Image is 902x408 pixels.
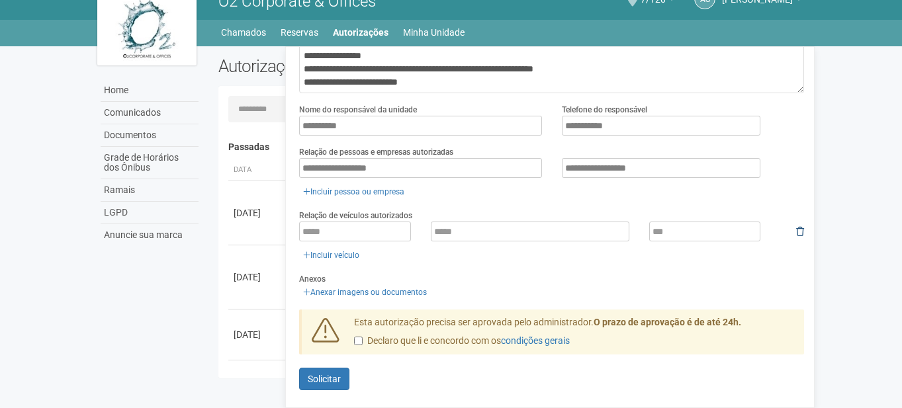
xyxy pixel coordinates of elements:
[403,23,465,42] a: Minha Unidade
[101,79,199,102] a: Home
[234,328,283,341] div: [DATE]
[228,142,795,152] h4: Passadas
[228,159,288,181] th: Data
[101,147,199,179] a: Grade de Horários dos Ônibus
[234,206,283,220] div: [DATE]
[299,368,349,390] button: Solicitar
[218,56,502,76] h2: Autorizações
[281,23,318,42] a: Reservas
[299,146,453,158] label: Relação de pessoas e empresas autorizadas
[299,210,412,222] label: Relação de veículos autorizados
[101,124,199,147] a: Documentos
[594,317,741,327] strong: O prazo de aprovação é de até 24h.
[333,23,388,42] a: Autorizações
[299,104,417,116] label: Nome do responsável da unidade
[299,184,408,199] a: Incluir pessoa ou empresa
[101,179,199,202] a: Ramais
[344,316,805,354] div: Esta autorização precisa ser aprovada pelo administrador.
[562,104,647,116] label: Telefone do responsável
[234,270,283,284] div: [DATE]
[221,23,266,42] a: Chamados
[299,273,326,285] label: Anexos
[101,202,199,224] a: LGPD
[796,227,804,236] i: Remover
[308,374,341,384] span: Solicitar
[501,335,570,346] a: condições gerais
[101,102,199,124] a: Comunicados
[101,224,199,246] a: Anuncie sua marca
[354,337,363,345] input: Declaro que li e concordo com oscondições gerais
[299,285,431,300] a: Anexar imagens ou documentos
[299,248,363,263] a: Incluir veículo
[354,335,570,348] label: Declaro que li e concordo com os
